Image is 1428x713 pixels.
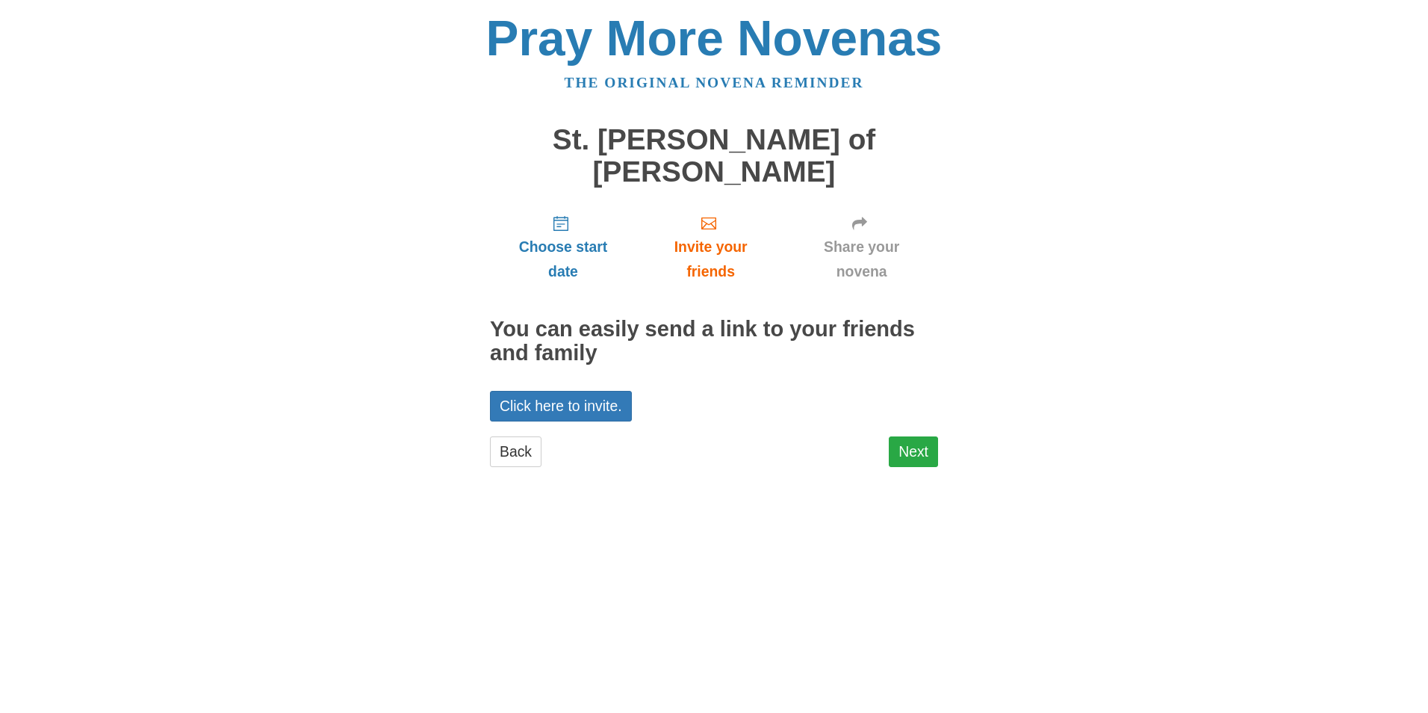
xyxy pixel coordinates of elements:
[800,235,923,284] span: Share your novena
[651,235,770,284] span: Invite your friends
[490,436,541,467] a: Back
[486,10,943,66] a: Pray More Novenas
[636,203,785,291] a: Invite your friends
[490,203,636,291] a: Choose start date
[785,203,938,291] a: Share your novena
[889,436,938,467] a: Next
[565,75,864,90] a: The original novena reminder
[490,318,938,365] h2: You can easily send a link to your friends and family
[490,124,938,188] h1: St. [PERSON_NAME] of [PERSON_NAME]
[490,391,632,422] a: Click here to invite.
[505,235,621,284] span: Choose start date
